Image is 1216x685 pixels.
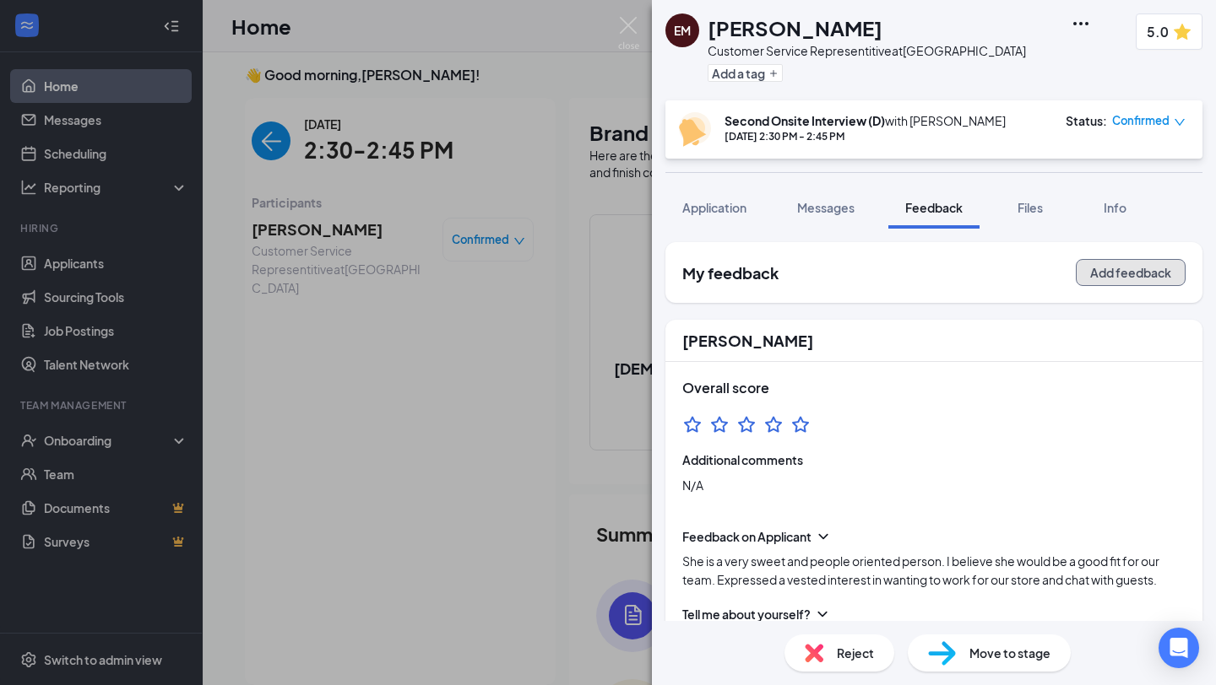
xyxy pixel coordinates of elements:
svg: StarBorder [682,414,703,434]
span: Application [682,200,746,215]
button: PlusAdd a tag [708,64,783,82]
svg: Ellipses [1071,13,1091,34]
div: [DATE] 2:30 PM - 2:45 PM [725,129,1006,143]
svg: StarBorder [790,414,811,434]
svg: Plus [768,68,779,78]
div: Tell me about yourself? [682,606,811,623]
span: 5.0 [1147,21,1169,42]
span: Reject [837,644,874,662]
h2: [PERSON_NAME] [682,330,813,351]
div: Feedback on Applicant [682,528,812,545]
svg: StarBorder [763,414,784,434]
b: Second Onsite Interview (D) [725,113,885,128]
span: Files [1018,200,1043,215]
div: Open Intercom Messenger [1159,628,1199,668]
h3: Overall score [682,379,1186,397]
svg: ChevronDown [814,606,831,623]
div: EM [674,22,691,39]
h1: [PERSON_NAME] [708,13,882,42]
svg: StarBorder [709,414,730,434]
span: down [1174,116,1186,128]
span: Additional comments [682,450,1186,469]
div: with [PERSON_NAME] [725,112,1006,129]
h2: My feedback [682,262,779,283]
span: N/A [682,476,1186,494]
span: She is a very sweet and people oriented person. I believe she would be a good fit for our team. E... [682,553,1159,587]
svg: ChevronDown [815,528,832,545]
span: Move to stage [969,644,1050,662]
div: Customer Service Representitive at [GEOGRAPHIC_DATA] [708,42,1026,59]
span: Confirmed [1112,112,1170,129]
span: Feedback [905,200,963,215]
svg: StarBorder [736,414,757,434]
span: Info [1104,200,1126,215]
button: Add feedback [1076,259,1186,286]
span: Messages [797,200,855,215]
div: Status : [1066,112,1107,129]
